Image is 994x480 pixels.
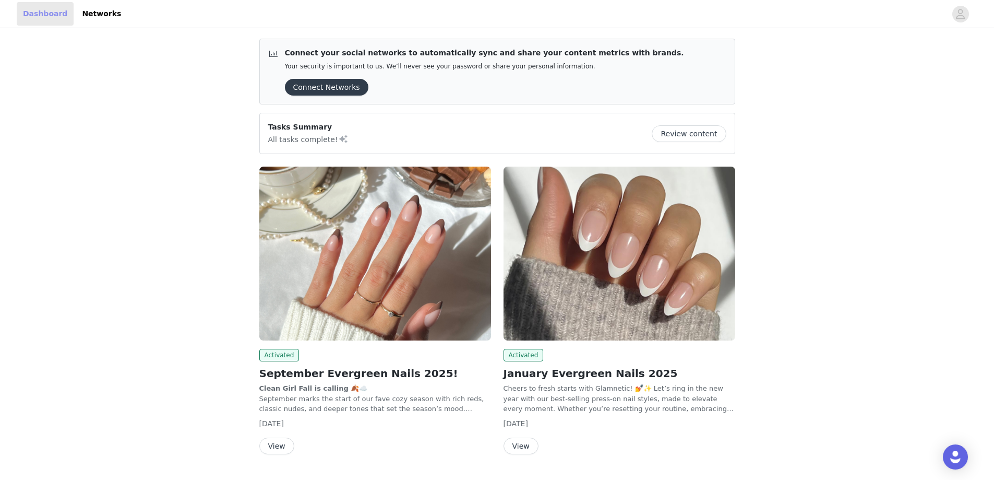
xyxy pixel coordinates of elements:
[259,438,294,454] button: View
[259,419,284,428] span: [DATE]
[259,349,300,361] span: Activated
[259,167,491,341] img: Glamnetic
[259,366,491,381] h2: September Evergreen Nails 2025!
[285,63,684,71] p: Your security is important to us. We’ll never see your password or share your personal information.
[285,48,684,58] p: Connect your social networks to automatically sync and share your content metrics with brands.
[504,167,735,341] img: Glamnetic
[504,442,538,450] a: View
[955,6,965,22] div: avatar
[504,383,735,414] p: Cheers to fresh starts with Glamnetic! 💅✨ Let’s ring in the new year with our best-selling press-...
[285,79,368,96] button: Connect Networks
[504,419,528,428] span: [DATE]
[268,133,349,145] p: All tasks complete!
[259,442,294,450] a: View
[76,2,127,26] a: Networks
[504,438,538,454] button: View
[504,349,544,361] span: Activated
[268,122,349,133] p: Tasks Summary
[17,2,74,26] a: Dashboard
[259,383,491,414] p: September marks the start of our fave cozy season with rich reds, classic nudes, and deeper tones...
[943,444,968,470] div: Open Intercom Messenger
[259,384,368,392] strong: Clean Girl Fall is calling 🍂☁️
[652,125,726,142] button: Review content
[504,366,735,381] h2: January Evergreen Nails 2025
